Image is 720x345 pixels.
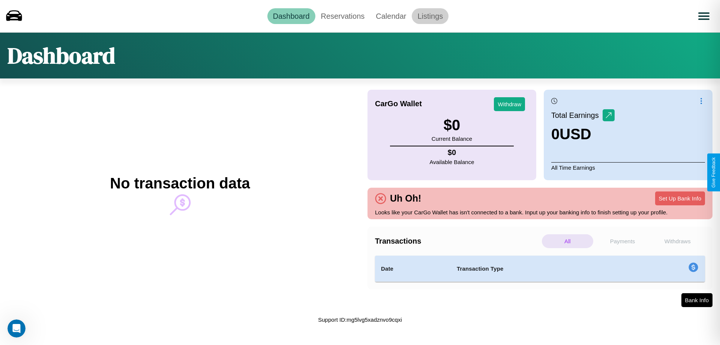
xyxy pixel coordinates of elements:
div: Give Feedback [711,157,716,188]
p: Current Balance [432,134,472,144]
button: Set Up Bank Info [655,191,705,205]
table: simple table [375,256,705,282]
h4: Transaction Type [457,264,627,273]
p: All Time Earnings [551,162,705,173]
p: Available Balance [430,157,474,167]
iframe: Intercom live chat [7,319,25,337]
h3: $ 0 [432,117,472,134]
h1: Dashboard [7,40,115,71]
a: Reservations [315,8,370,24]
p: Support ID: mg5lvg5xadznvo9cqxi [318,315,402,325]
h4: Date [381,264,445,273]
p: Total Earnings [551,108,603,122]
h4: $ 0 [430,148,474,157]
p: Looks like your CarGo Wallet has isn't connected to a bank. Input up your banking info to finish ... [375,207,705,217]
a: Listings [412,8,448,24]
p: All [542,234,593,248]
button: Withdraw [494,97,525,111]
h4: Transactions [375,237,540,246]
button: Bank Info [681,293,712,307]
button: Open menu [693,6,714,27]
h4: CarGo Wallet [375,99,422,108]
p: Withdraws [652,234,703,248]
h2: No transaction data [110,175,250,192]
h3: 0 USD [551,126,615,143]
p: Payments [597,234,648,248]
h4: Uh Oh! [386,193,425,204]
a: Calendar [370,8,412,24]
a: Dashboard [267,8,315,24]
